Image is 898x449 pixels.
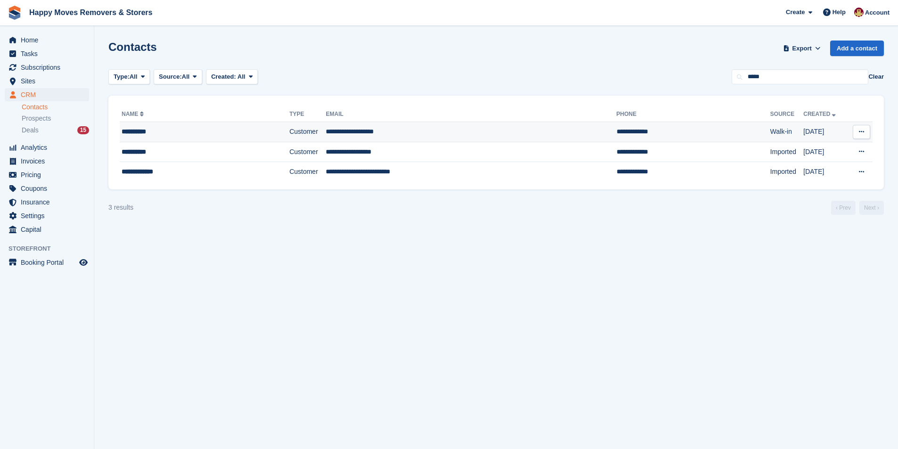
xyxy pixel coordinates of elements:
td: Customer [289,162,326,182]
button: Clear [868,72,884,82]
a: Deals 15 [22,125,89,135]
span: Deals [22,126,39,135]
td: Customer [289,142,326,162]
a: menu [5,141,89,154]
a: Prospects [22,114,89,123]
img: Steven Fry [854,8,864,17]
td: Walk-in [770,122,803,142]
th: Type [289,107,326,122]
a: menu [5,33,89,47]
span: Subscriptions [21,61,77,74]
th: Phone [617,107,770,122]
span: Prospects [22,114,51,123]
a: menu [5,47,89,60]
span: Account [865,8,890,17]
th: Source [770,107,803,122]
a: Name [122,111,146,117]
span: Booking Portal [21,256,77,269]
a: menu [5,209,89,222]
a: menu [5,74,89,88]
span: Analytics [21,141,77,154]
span: All [182,72,190,82]
span: All [130,72,138,82]
span: Settings [21,209,77,222]
td: [DATE] [803,122,847,142]
th: Email [326,107,616,122]
a: Previous [831,201,856,215]
a: menu [5,182,89,195]
span: Created: [211,73,236,80]
span: Source: [159,72,181,82]
a: menu [5,155,89,168]
td: Customer [289,122,326,142]
a: menu [5,168,89,181]
a: Contacts [22,103,89,112]
button: Export [781,41,823,56]
a: menu [5,88,89,101]
nav: Page [829,201,886,215]
a: Created [803,111,838,117]
a: Happy Moves Removers & Storers [25,5,156,20]
span: Pricing [21,168,77,181]
img: stora-icon-8386f47178a22dfd0bd8f6a31ec36ba5ce8667c1dd55bd0f319d3a0aa187defe.svg [8,6,22,20]
button: Type: All [108,69,150,85]
span: All [238,73,246,80]
div: 15 [77,126,89,134]
span: Create [786,8,805,17]
a: Add a contact [830,41,884,56]
a: Next [859,201,884,215]
button: Created: All [206,69,258,85]
a: menu [5,61,89,74]
td: [DATE] [803,142,847,162]
span: Storefront [8,244,94,253]
a: menu [5,256,89,269]
span: Type: [114,72,130,82]
span: Sites [21,74,77,88]
span: Coupons [21,182,77,195]
span: Tasks [21,47,77,60]
div: 3 results [108,203,133,212]
span: CRM [21,88,77,101]
span: Home [21,33,77,47]
span: Export [792,44,812,53]
td: [DATE] [803,162,847,182]
a: menu [5,223,89,236]
span: Capital [21,223,77,236]
span: Insurance [21,196,77,209]
a: menu [5,196,89,209]
button: Source: All [154,69,202,85]
h1: Contacts [108,41,157,53]
span: Invoices [21,155,77,168]
span: Help [832,8,846,17]
td: Imported [770,162,803,182]
a: Preview store [78,257,89,268]
td: Imported [770,142,803,162]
